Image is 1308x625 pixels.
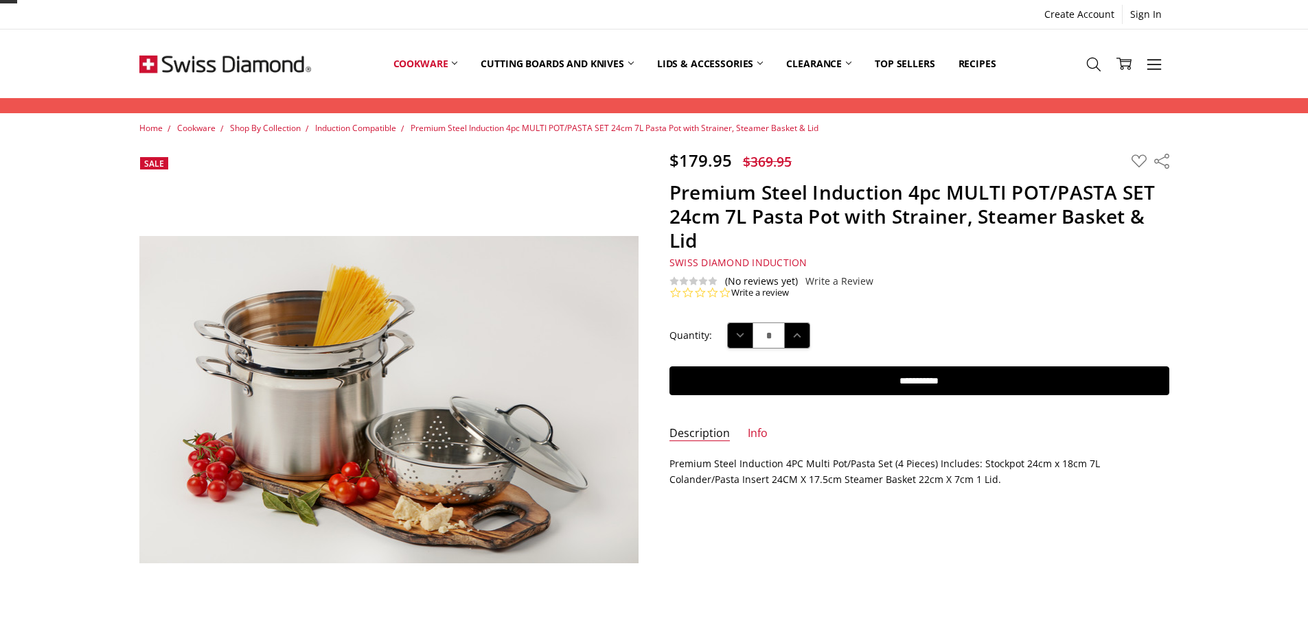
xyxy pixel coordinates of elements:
a: Write a review [731,287,789,299]
span: (No reviews yet) [725,276,798,287]
a: Clearance [775,33,863,94]
a: Cookware [382,33,470,94]
img: Premium Steel Induction 4pc MULTI POT/PASTA SET 24cm 7L Pasta Pot with Strainer, Steamer Basket &... [139,236,639,563]
a: Premium Steel Induction 4pc MULTI POT/PASTA SET 24cm 7L Pasta Pot with Strainer, Steamer Basket &... [411,122,818,134]
p: Premium Steel Induction 4PC Multi Pot/Pasta Set (4 Pieces) Includes: Stockpot 24cm x 18cm 7L Cola... [669,456,1169,487]
a: Cookware [177,122,216,134]
label: Quantity: [669,328,712,343]
a: Lids & Accessories [645,33,775,94]
a: Top Sellers [863,33,946,94]
a: Info [748,426,768,442]
a: Recipes [947,33,1008,94]
a: Cutting boards and knives [469,33,645,94]
span: $369.95 [743,152,792,171]
span: Sale [144,158,164,169]
span: $179.95 [669,149,732,172]
a: Write a Review [805,276,873,287]
a: Swiss Diamond Induction [669,256,807,269]
h1: Premium Steel Induction 4pc MULTI POT/PASTA SET 24cm 7L Pasta Pot with Strainer, Steamer Basket &... [669,180,1169,252]
a: Description [669,426,730,442]
a: Shop By Collection [230,122,301,134]
a: Create Account [1037,5,1122,24]
img: Free Shipping On Every Order [139,30,311,98]
a: Sign In [1123,5,1169,24]
a: Induction Compatible [315,122,396,134]
a: Home [139,122,163,134]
